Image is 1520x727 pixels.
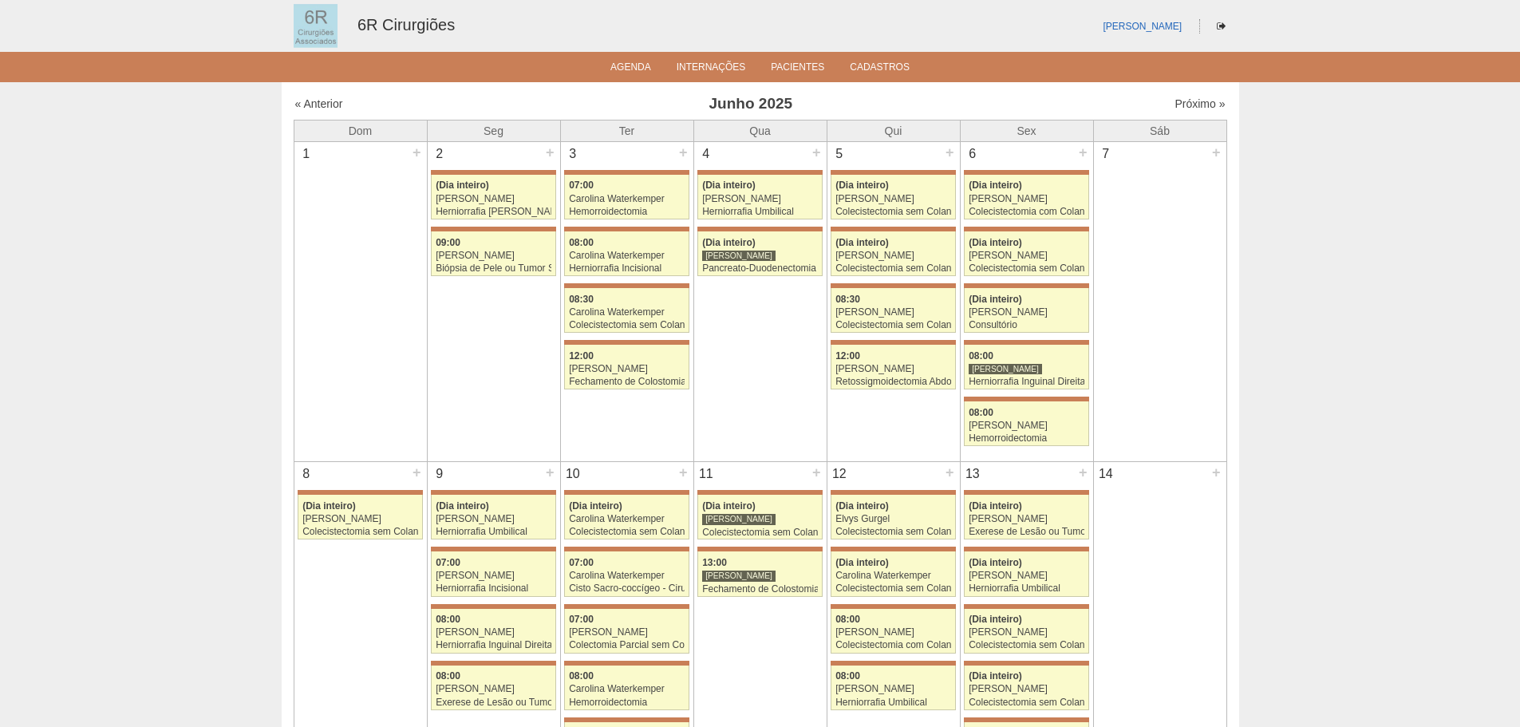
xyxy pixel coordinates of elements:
a: (Dia inteiro) Carolina Waterkemper Colecistectomia sem Colangiografia VL [564,495,689,539]
div: Key: Maria Braido [964,604,1088,609]
div: Herniorrafia Incisional [569,263,685,274]
div: Key: Maria Braido [697,227,822,231]
div: 4 [694,142,719,166]
div: Key: Maria Braido [298,490,422,495]
div: + [943,142,957,163]
div: [PERSON_NAME] [969,627,1084,638]
span: 08:00 [569,670,594,682]
a: (Dia inteiro) [PERSON_NAME] Colecistectomia sem Colangiografia VL [298,495,422,539]
div: Hemorroidectomia [569,697,685,708]
div: [PERSON_NAME] [969,251,1084,261]
div: Herniorrafia [PERSON_NAME] [436,207,551,217]
a: 08:30 [PERSON_NAME] Colecistectomia sem Colangiografia VL [831,288,955,333]
div: 14 [1094,462,1119,486]
span: (Dia inteiro) [702,237,756,248]
div: Key: Maria Braido [831,604,955,609]
div: Colecistectomia sem Colangiografia [969,697,1084,708]
span: 08:00 [969,350,993,362]
h3: Junho 2025 [518,93,983,116]
div: 11 [694,462,719,486]
span: 07:00 [569,180,594,191]
div: Herniorrafia Umbilical [436,527,551,537]
div: Elvys Gurgel [835,514,951,524]
div: 3 [561,142,586,166]
div: Key: Maria Braido [831,283,955,288]
a: 08:00 [PERSON_NAME] Herniorrafia Inguinal Direita [431,609,555,654]
div: [PERSON_NAME] [969,194,1084,204]
a: Agenda [610,61,651,77]
div: [PERSON_NAME] [436,194,551,204]
span: 12:00 [569,350,594,362]
div: Key: Maria Braido [964,170,1088,175]
div: [PERSON_NAME] [969,421,1084,431]
div: 12 [827,462,852,486]
div: 5 [827,142,852,166]
div: [PERSON_NAME] [969,514,1084,524]
div: Colecistectomia sem Colangiografia VL [302,527,418,537]
div: Colecistectomia com Colangiografia VL [969,207,1084,217]
div: Key: Maria Braido [831,661,955,666]
span: 08:00 [436,614,460,625]
div: Colecistectomia sem Colangiografia [835,263,951,274]
div: + [410,142,424,163]
div: Exerese de Lesão ou Tumor de Pele [436,697,551,708]
div: Key: Maria Braido [964,283,1088,288]
div: Key: Maria Braido [564,661,689,666]
div: Cisto Sacro-coccígeo - Cirurgia [569,583,685,594]
div: + [810,462,823,483]
a: 12:00 [PERSON_NAME] Fechamento de Colostomia ou Enterostomia [564,345,689,389]
div: Herniorrafia Umbilical [702,207,818,217]
div: Carolina Waterkemper [569,684,685,694]
a: 12:00 [PERSON_NAME] Retossigmoidectomia Abdominal [831,345,955,389]
div: + [410,462,424,483]
span: 08:00 [569,237,594,248]
div: [PERSON_NAME] [436,251,551,261]
th: Qua [693,120,827,141]
div: [PERSON_NAME] [702,250,776,262]
div: Herniorrafia Inguinal Direita [436,640,551,650]
div: Key: Maria Braido [964,340,1088,345]
a: 08:00 [PERSON_NAME] Hemorroidectomia [964,401,1088,446]
div: Retossigmoidectomia Abdominal [835,377,951,387]
div: + [677,142,690,163]
div: Exerese de Lesão ou Tumor de Pele [969,527,1084,537]
div: Colecistectomia sem Colangiografia VL [569,320,685,330]
div: Key: Maria Braido [964,661,1088,666]
div: [PERSON_NAME] [436,571,551,581]
div: 6 [961,142,985,166]
a: 08:00 Carolina Waterkemper Herniorrafia Incisional [564,231,689,276]
div: [PERSON_NAME] [969,684,1084,694]
a: (Dia inteiro) [PERSON_NAME] Colecistectomia sem Colangiografia [697,495,822,539]
div: Key: Maria Braido [431,661,555,666]
div: Key: Maria Braido [697,170,822,175]
div: [PERSON_NAME] [569,627,685,638]
div: 1 [294,142,319,166]
div: Colecistectomia sem Colangiografia VL [835,583,951,594]
span: 08:00 [835,670,860,682]
a: Pacientes [771,61,824,77]
div: Colecistectomia sem Colangiografia VL [835,527,951,537]
div: Key: Maria Braido [431,227,555,231]
a: (Dia inteiro) [PERSON_NAME] Colecistectomia sem Colangiografia VL [964,231,1088,276]
div: Key: Maria Braido [964,397,1088,401]
span: (Dia inteiro) [702,180,756,191]
div: 7 [1094,142,1119,166]
a: 08:30 Carolina Waterkemper Colecistectomia sem Colangiografia VL [564,288,689,333]
div: Key: Maria Braido [964,717,1088,722]
span: (Dia inteiro) [969,670,1022,682]
span: (Dia inteiro) [835,180,889,191]
a: 07:00 [PERSON_NAME] Herniorrafia Incisional [431,551,555,596]
div: + [810,142,823,163]
div: + [677,462,690,483]
div: [PERSON_NAME] [969,571,1084,581]
div: 2 [428,142,452,166]
div: Biópsia de Pele ou Tumor Superficial [436,263,551,274]
span: (Dia inteiro) [969,557,1022,568]
a: 08:00 [PERSON_NAME] Herniorrafia Inguinal Direita [964,345,1088,389]
div: Key: Maria Braido [564,490,689,495]
div: Key: Maria Braido [431,170,555,175]
a: 08:00 [PERSON_NAME] Herniorrafia Umbilical [831,666,955,710]
a: 07:00 Carolina Waterkemper Hemorroidectomia [564,175,689,219]
a: (Dia inteiro) [PERSON_NAME] Herniorrafia Umbilical [697,175,822,219]
span: 07:00 [569,614,594,625]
